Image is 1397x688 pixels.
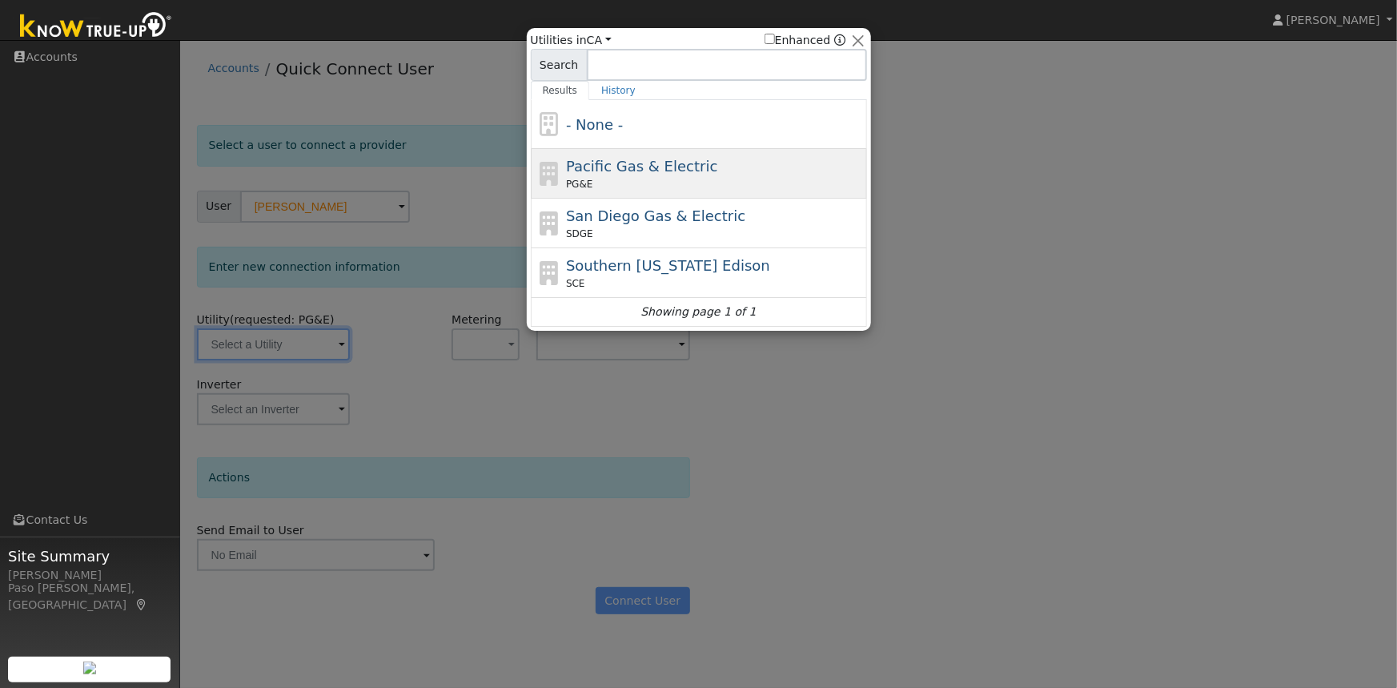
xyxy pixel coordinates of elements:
[640,304,756,320] i: Showing page 1 of 1
[566,158,717,175] span: Pacific Gas & Electric
[531,81,590,100] a: Results
[531,32,612,49] span: Utilities in
[83,662,96,674] img: retrieve
[566,257,770,274] span: Southern [US_STATE] Edison
[8,567,171,584] div: [PERSON_NAME]
[587,34,612,46] a: CA
[8,545,171,567] span: Site Summary
[134,598,149,611] a: Map
[566,116,623,133] span: - None -
[566,227,593,241] span: SDGE
[566,177,592,191] span: PG&E
[566,207,745,224] span: San Diego Gas & Electric
[589,81,648,100] a: History
[8,580,171,614] div: Paso [PERSON_NAME], [GEOGRAPHIC_DATA]
[531,49,588,81] span: Search
[765,34,775,44] input: Enhanced
[765,32,831,49] label: Enhanced
[834,34,845,46] a: Enhanced Providers
[1287,14,1380,26] span: [PERSON_NAME]
[765,32,846,49] span: Show enhanced providers
[12,9,180,45] img: Know True-Up
[566,276,585,291] span: SCE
